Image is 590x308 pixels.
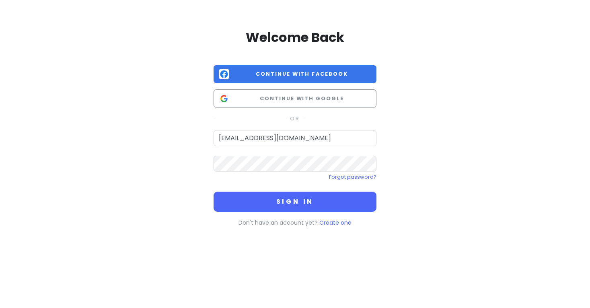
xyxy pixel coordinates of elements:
[219,93,229,104] img: Google logo
[214,192,376,212] button: Sign in
[232,70,371,78] span: Continue with Facebook
[214,29,376,46] h2: Welcome Back
[219,69,229,79] img: Facebook logo
[214,65,376,83] button: Continue with Facebook
[214,218,376,227] p: Don't have an account yet?
[232,95,371,103] span: Continue with Google
[329,174,376,180] a: Forgot password?
[214,89,376,107] button: Continue with Google
[319,219,352,227] a: Create one
[214,130,376,146] input: Email Address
